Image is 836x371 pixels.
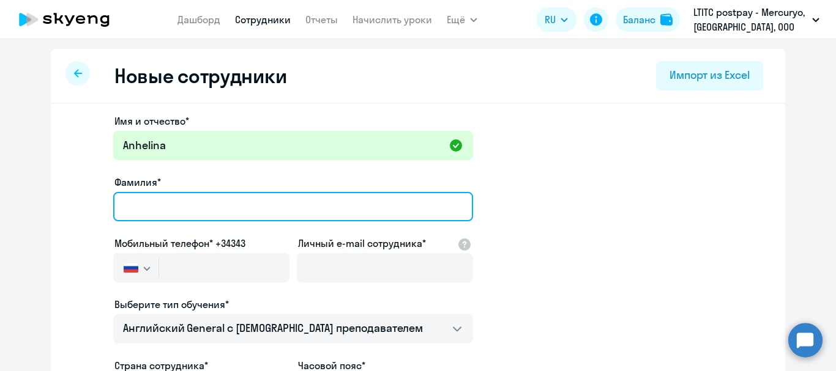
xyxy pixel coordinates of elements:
button: RU [536,7,577,32]
label: Личный e-mail сотрудника* [298,236,426,251]
label: Фамилия* [114,175,161,189]
a: Дашборд [177,13,220,26]
button: Балансbalance [616,7,680,32]
div: Импорт из Excel [670,67,750,83]
span: Имя и отчество* [114,114,189,128]
label: Мобильный телефон* +34343 [114,236,245,251]
button: Ещё [447,7,477,32]
span: Ещё [447,12,465,27]
label: Выберите тип обучения* [114,297,229,312]
p: LTITC postpay - Mercuryo, [GEOGRAPHIC_DATA], ООО [693,5,807,34]
button: Импорт из Excel [656,61,763,90]
img: RU.png [124,263,138,273]
button: LTITC postpay - Mercuryo, [GEOGRAPHIC_DATA], ООО [687,5,826,34]
a: Сотрудники [235,13,291,26]
a: Начислить уроки [353,13,432,26]
div: Баланс [623,12,655,27]
img: balance [660,13,673,26]
a: Отчеты [305,13,338,26]
span: RU [545,12,556,27]
h2: Новые сотрудники [114,64,286,88]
